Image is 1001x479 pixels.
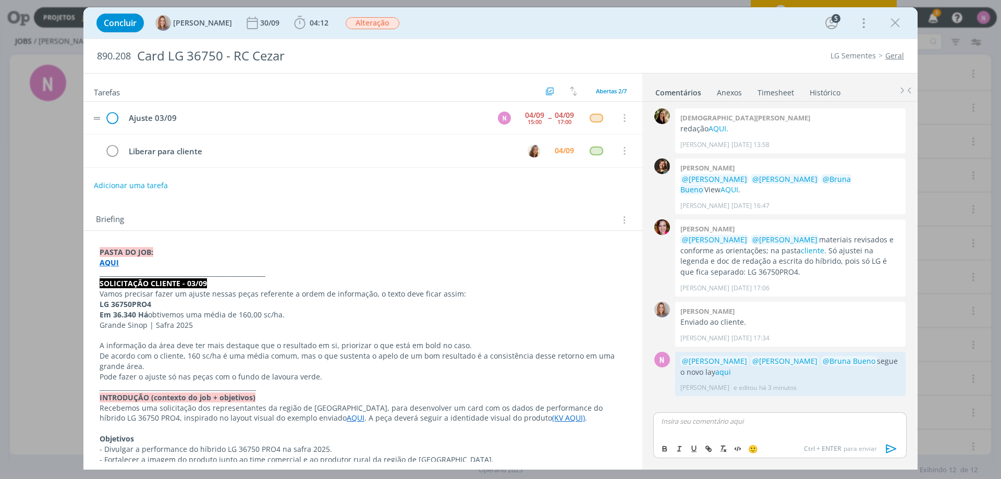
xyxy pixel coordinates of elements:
span: [DATE] 17:34 [731,334,770,343]
span: Concluir [104,19,137,27]
p: Grande Sinop | Safra 2025 [100,320,626,330]
span: há 3 minutos [759,383,797,392]
div: 04/09 [555,147,574,154]
b: [DEMOGRAPHIC_DATA][PERSON_NAME] [680,113,810,122]
span: @[PERSON_NAME] [752,235,817,244]
span: e editou [734,383,757,392]
p: - Fortalecer a imagem do produto junto ao time comercial e ao produtor rural da região de [GEOGRA... [100,455,626,465]
p: Enviado ao cliente. [680,317,900,327]
strong: PASTA DO JOB: [100,247,153,257]
div: Anexos [717,88,742,98]
span: Alteração [346,17,399,29]
span: 890.208 [97,51,131,62]
p: [PERSON_NAME] [680,284,729,293]
a: AQUI [347,413,364,423]
span: @Bruna Bueno [823,356,875,366]
b: [PERSON_NAME] [680,306,735,316]
a: AQUI [100,257,119,267]
div: 5 [832,14,840,23]
span: [PERSON_NAME] [173,19,232,27]
button: N [496,110,512,126]
img: B [654,219,670,235]
span: 04:12 [310,18,328,28]
b: [PERSON_NAME] [680,163,735,173]
span: [DATE] 16:47 [731,201,770,211]
button: Alteração [345,17,400,30]
p: Recebemos uma solicitação dos representantes da região de [GEOGRAPHIC_DATA], para desenvolver um ... [100,403,626,424]
p: Pode fazer o ajuste só nas peças com o fundo de lavoura verde. [100,372,626,382]
div: Ajuste 03/09 [124,112,488,125]
a: AQUI. [709,124,728,133]
span: Ctrl + ENTER [804,444,844,453]
strong: SOLICITAÇÃO CLIENTE - 03/09 [100,278,207,288]
button: 🙂 [746,443,760,455]
span: obtivemos uma média de 160,00 sc/ha. [148,310,285,320]
span: Tarefas [94,85,120,97]
p: redação [680,124,900,134]
button: V [526,143,542,158]
span: A informação da área deve ter mais destaque que o resultado em si, priorizar o que está em bold n... [100,340,472,350]
span: Abertas 2/7 [596,87,627,95]
div: 17:00 [557,119,571,125]
strong: LG 36750PRO4 [100,299,151,309]
button: A[PERSON_NAME] [155,15,232,31]
p: View . [680,174,900,195]
img: arrow-down-up.svg [570,87,577,96]
img: V [528,144,541,157]
span: Briefing [96,213,124,227]
span: Vamos precisar fazer um ajuste nessas peças referente a ordem de informação, o texto deve ficar a... [100,289,466,299]
button: 5 [823,15,840,31]
img: A [155,15,171,31]
p: [PERSON_NAME] [680,140,729,150]
img: drag-icon.svg [93,117,101,120]
button: Concluir [96,14,144,32]
span: [DATE] 13:58 [731,140,770,150]
div: 15:00 [528,119,542,125]
a: Comentários [655,83,702,98]
div: 04/09 [555,112,574,119]
a: LG Sementes [831,51,876,60]
div: 04/09 [525,112,544,119]
img: C [654,108,670,124]
img: L [654,158,670,174]
span: @[PERSON_NAME] [682,235,747,244]
span: @[PERSON_NAME] [682,174,747,184]
strong: Em 36.340 Há [100,310,148,320]
a: cliente [801,245,824,255]
p: materiais revisados e conforme as orientações; na pasta . Só ajustei na legenda e doc de redação ... [680,235,900,277]
button: Adicionar uma tarefa [93,176,168,195]
span: De acordo com o cliente, 160 sc/ha é uma média comum, mas o que sustenta o apelo de um bom result... [100,351,617,371]
a: (KV AQUI) [552,413,585,423]
p: [PERSON_NAME] [680,201,729,211]
span: @[PERSON_NAME] [752,356,817,366]
p: - Divulgar a performance do híbrido LG 36750 PRO4 na safra 2025. [100,444,626,455]
div: 30/09 [260,19,282,27]
img: A [654,302,670,317]
span: @[PERSON_NAME] [752,174,817,184]
a: aqui [715,367,731,377]
div: Liberar para cliente [124,145,518,158]
span: para enviar [804,444,877,453]
div: dialog [83,7,918,470]
span: @Bruna Bueno [680,174,851,194]
strong: Objetivos [100,434,134,444]
a: Geral [885,51,904,60]
strong: _____________________________________________________ [100,268,265,278]
div: Card LG 36750 - RC Cezar [133,43,564,69]
div: N [654,352,670,367]
span: @[PERSON_NAME] [682,356,747,366]
p: __________________________________________________ [100,382,626,392]
span: -- [548,114,551,121]
span: [DATE] 17:06 [731,284,770,293]
p: [PERSON_NAME] [680,383,729,392]
p: segue o novo lay [680,356,900,377]
a: AQUI [721,185,738,194]
a: Histórico [809,83,841,98]
div: N [498,112,511,125]
strong: INTRODUÇÃO (contexto do job + objetivos) [100,392,255,402]
p: [PERSON_NAME] [680,334,729,343]
a: Timesheet [757,83,795,98]
button: 04:12 [291,15,331,31]
b: [PERSON_NAME] [680,224,735,234]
